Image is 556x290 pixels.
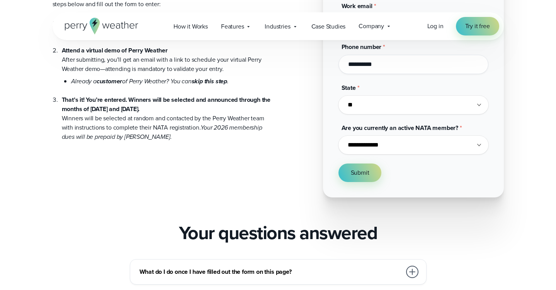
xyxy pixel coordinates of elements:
em: Your 2026 membership dues will be prepaid by [PERSON_NAME]. [62,123,262,141]
a: How it Works [167,19,214,34]
span: Phone number [342,42,382,51]
span: Case Studies [311,22,346,31]
button: Submit [338,164,382,182]
li: Winners will be selected at random and contacted by the Perry Weather team with instructions to c... [62,86,272,142]
strong: Attend a virtual demo of Perry Weather [62,46,168,55]
span: Submit [351,168,369,177]
a: Try it free [456,17,499,35]
a: Case Studies [305,19,352,34]
span: Industries [265,22,290,31]
strong: That’s it! You’re entered. Winners will be selected and announced through the months of [DATE] an... [62,95,271,113]
strong: customer [97,77,122,86]
li: After submitting, you’ll get an email with a link to schedule your virtual Perry Weather demo—att... [62,37,272,86]
span: Features [221,22,244,31]
a: Log in [427,22,444,31]
span: Work email [342,2,372,10]
span: Try it free [465,22,490,31]
span: Are you currently an active NATA member? [342,123,459,132]
span: State [342,83,356,92]
strong: skip this step [192,77,227,86]
span: Company [359,22,384,31]
span: How it Works [173,22,208,31]
h3: What do I do once I have filled out the form on this page? [139,267,401,277]
em: Already a of Perry Weather? You can . [71,77,229,86]
h2: Your questions answered [179,222,377,244]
